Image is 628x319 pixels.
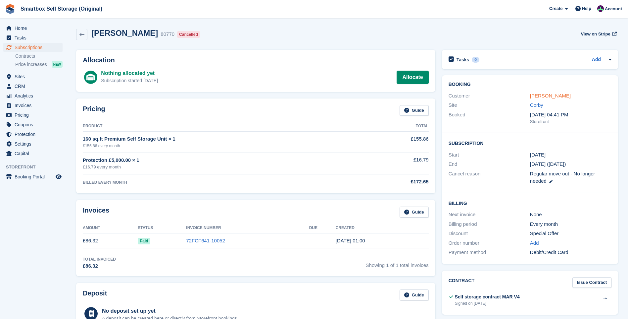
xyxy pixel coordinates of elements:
div: Nothing allocated yet [101,69,158,77]
a: menu [3,149,63,158]
th: Product [83,121,372,132]
td: £16.79 [372,153,429,174]
a: menu [3,172,63,181]
div: Discount [449,230,530,237]
img: stora-icon-8386f47178a22dfd0bd8f6a31ec36ba5ce8667c1dd55bd0f319d3a0aa187defe.svg [5,4,15,14]
div: End [449,160,530,168]
th: Invoice Number [186,223,309,233]
th: Status [138,223,186,233]
span: Tasks [15,33,54,42]
span: Create [549,5,562,12]
div: Site [449,101,530,109]
a: Preview store [55,173,63,181]
div: Booked [449,111,530,125]
div: Next invoice [449,211,530,219]
span: Storefront [6,164,66,170]
span: Showing 1 of 1 total invoices [366,256,429,270]
h2: Invoices [83,207,109,218]
span: CRM [15,82,54,91]
td: £155.86 [372,132,429,153]
span: Analytics [15,91,54,100]
time: 2025-04-11 00:00:39 UTC [336,238,365,243]
div: Customer [449,92,530,100]
span: Booking Portal [15,172,54,181]
time: 2025-04-11 00:00:00 UTC [530,151,546,159]
div: None [530,211,611,219]
div: 160 sq.ft Premium Self Storage Unit × 1 [83,135,372,143]
a: Corby [530,102,543,108]
span: Protection [15,130,54,139]
span: [DATE] ([DATE]) [530,161,566,167]
span: Capital [15,149,54,158]
div: Every month [530,221,611,228]
span: Coupons [15,120,54,129]
a: 72FCF641-10052 [186,238,225,243]
a: Guide [400,289,429,300]
span: Subscriptions [15,43,54,52]
a: menu [3,110,63,120]
a: menu [3,33,63,42]
img: Alex Selenitsas [597,5,604,12]
h2: Allocation [83,56,429,64]
h2: Booking [449,82,611,87]
div: £172.65 [372,178,429,186]
a: menu [3,139,63,149]
span: Help [582,5,591,12]
div: Order number [449,239,530,247]
div: Storefront [530,118,611,125]
a: menu [3,120,63,129]
div: Subscription started [DATE] [101,77,158,84]
a: menu [3,82,63,91]
a: Guide [400,105,429,116]
div: 0 [472,57,479,63]
a: menu [3,43,63,52]
h2: Deposit [83,289,107,300]
th: Amount [83,223,138,233]
h2: Contract [449,277,475,288]
th: Created [336,223,429,233]
h2: Subscription [449,140,611,146]
a: Contracts [15,53,63,59]
a: Issue Contract [572,277,611,288]
div: No deposit set up yet [102,307,238,315]
span: Pricing [15,110,54,120]
div: Self storage contract MAR V4 [455,293,520,300]
div: BILLED EVERY MONTH [83,179,372,185]
a: menu [3,24,63,33]
div: £86.32 [83,262,116,270]
a: menu [3,130,63,139]
div: NEW [52,61,63,68]
a: [PERSON_NAME] [530,93,571,98]
a: View on Stripe [578,29,618,39]
span: Paid [138,238,150,244]
a: menu [3,72,63,81]
div: Cancel reason [449,170,530,185]
span: Sites [15,72,54,81]
th: Due [309,223,336,233]
h2: [PERSON_NAME] [91,29,158,37]
div: Start [449,151,530,159]
h2: Pricing [83,105,105,116]
a: Smartbox Self Storage (Original) [18,3,105,14]
div: Debit/Credit Card [530,249,611,256]
th: Total [372,121,429,132]
div: Signed on [DATE] [455,300,520,306]
div: 80770 [161,31,174,38]
a: menu [3,101,63,110]
a: menu [3,91,63,100]
div: £16.79 every month [83,164,372,170]
span: Invoices [15,101,54,110]
div: Payment method [449,249,530,256]
div: Cancelled [177,31,200,38]
a: Allocate [397,71,428,84]
td: £86.32 [83,233,138,248]
div: Billing period [449,221,530,228]
div: £155.86 every month [83,143,372,149]
a: Add [592,56,601,64]
span: Price increases [15,61,47,68]
div: [DATE] 04:41 PM [530,111,611,119]
span: View on Stripe [581,31,610,37]
div: Protection £5,000.00 × 1 [83,157,372,164]
a: Price increases NEW [15,61,63,68]
div: Total Invoiced [83,256,116,262]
